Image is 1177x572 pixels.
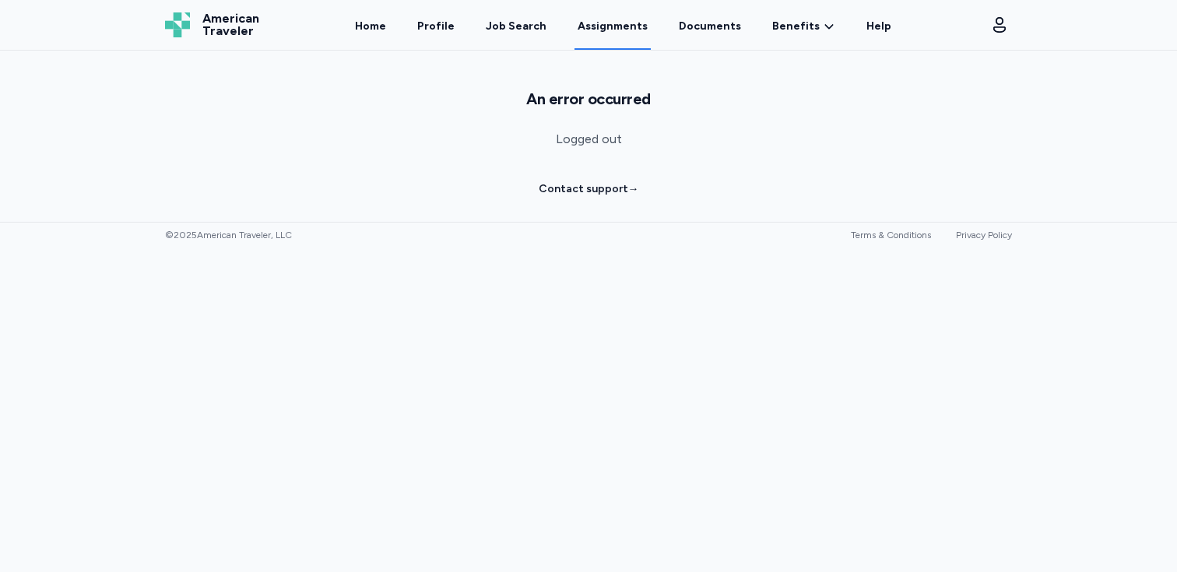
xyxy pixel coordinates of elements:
p: Logged out [25,128,1152,150]
span: → [628,182,639,195]
a: Contact support [539,181,639,197]
div: Job Search [486,19,546,34]
span: Benefits [772,19,820,34]
a: Assignments [574,2,651,50]
span: © 2025 American Traveler, LLC [165,229,292,241]
img: Logo [165,12,190,37]
span: American Traveler [202,12,259,37]
a: Privacy Policy [956,230,1012,240]
h1: An error occurred [25,88,1152,110]
a: Benefits [772,19,835,34]
a: Terms & Conditions [851,230,931,240]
